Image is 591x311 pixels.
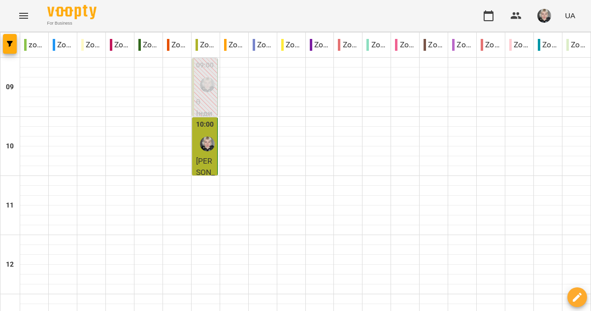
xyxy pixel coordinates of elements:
p: Zoom [PERSON_NAME] [509,39,529,51]
p: Індивідуальне онлайн заняття 50 хв рівні А1-В1 ([PERSON_NAME] ) [196,107,215,282]
p: 0 [196,96,215,108]
button: Menu [12,4,35,28]
p: Zoom Абігейл [53,39,73,51]
p: Zoom [PERSON_NAME] [366,39,387,51]
label: 09:00 [196,60,214,71]
p: Zoom Юлія [538,39,558,51]
p: Zoom [PERSON_NAME] [310,39,330,51]
p: Zoom [PERSON_NAME] [481,39,501,51]
p: Zoom Каріна [253,39,273,51]
button: UA [561,6,579,25]
img: e6b29b008becd306e3c71aec93de28f6.jpeg [537,9,551,23]
p: Zoom [PERSON_NAME] [138,39,159,51]
span: [PERSON_NAME] [196,156,215,201]
p: Zoom [PERSON_NAME] [81,39,101,51]
p: Zoom Катерина [281,39,301,51]
span: For Business [47,20,97,27]
p: Zoom Жюлі [224,39,244,51]
img: Єлизавета [200,77,215,92]
span: UA [565,10,575,21]
h6: 09 [6,82,14,93]
p: Zoom [PERSON_NAME] [338,39,358,51]
p: Zoom [PERSON_NAME] [167,39,187,51]
h6: 10 [6,141,14,152]
p: Zoom Юля [566,39,587,51]
p: Zoom [PERSON_NAME] [424,39,444,51]
p: Zoom [PERSON_NAME] [395,39,415,51]
img: Voopty Logo [47,5,97,19]
p: zoom 2 [24,39,44,51]
p: Zoom Оксана [452,39,472,51]
p: Zoom [PERSON_NAME] [110,39,130,51]
h6: 12 [6,259,14,270]
label: 10:00 [196,119,214,130]
img: Єлизавета [200,137,215,151]
h6: 11 [6,200,14,211]
p: Zoom Єлизавета [196,39,216,51]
